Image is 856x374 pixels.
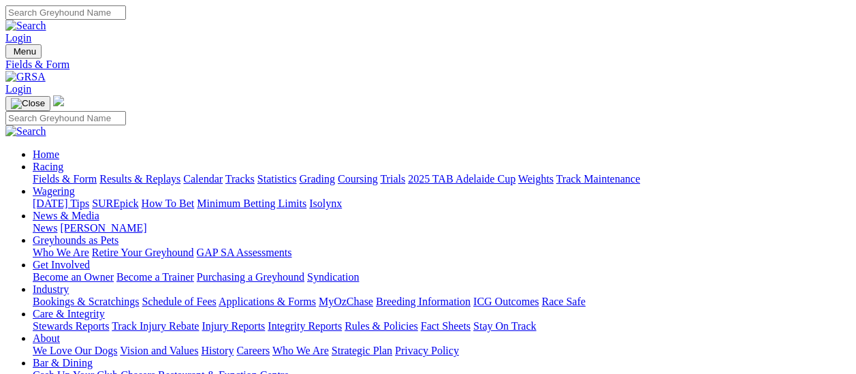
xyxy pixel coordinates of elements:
[236,345,270,356] a: Careers
[53,95,64,106] img: logo-grsa-white.png
[33,345,851,357] div: About
[5,5,126,20] input: Search
[142,296,216,307] a: Schedule of Fees
[116,271,194,283] a: Become a Trainer
[33,320,851,332] div: Care & Integrity
[33,296,139,307] a: Bookings & Scratchings
[197,198,306,209] a: Minimum Betting Limits
[5,96,50,111] button: Toggle navigation
[112,320,199,332] a: Track Injury Rebate
[338,173,378,185] a: Coursing
[33,198,851,210] div: Wagering
[421,320,471,332] a: Fact Sheets
[197,271,304,283] a: Purchasing a Greyhound
[14,46,36,57] span: Menu
[33,357,93,369] a: Bar & Dining
[33,198,89,209] a: [DATE] Tips
[33,247,851,259] div: Greyhounds as Pets
[33,149,59,160] a: Home
[300,173,335,185] a: Grading
[395,345,459,356] a: Privacy Policy
[319,296,373,307] a: MyOzChase
[268,320,342,332] a: Integrity Reports
[33,222,851,234] div: News & Media
[33,332,60,344] a: About
[197,247,292,258] a: GAP SA Assessments
[201,345,234,356] a: History
[345,320,418,332] a: Rules & Policies
[332,345,392,356] a: Strategic Plan
[5,44,42,59] button: Toggle navigation
[99,173,180,185] a: Results & Replays
[33,173,851,185] div: Racing
[473,296,539,307] a: ICG Outcomes
[5,71,46,83] img: GRSA
[33,185,75,197] a: Wagering
[518,173,554,185] a: Weights
[183,173,223,185] a: Calendar
[120,345,198,356] a: Vision and Values
[33,222,57,234] a: News
[33,271,851,283] div: Get Involved
[307,271,359,283] a: Syndication
[33,345,117,356] a: We Love Our Dogs
[5,59,851,71] a: Fields & Form
[380,173,405,185] a: Trials
[33,247,89,258] a: Who We Are
[33,271,114,283] a: Become an Owner
[60,222,146,234] a: [PERSON_NAME]
[33,161,63,172] a: Racing
[33,259,90,270] a: Get Involved
[257,173,297,185] a: Statistics
[219,296,316,307] a: Applications & Forms
[33,320,109,332] a: Stewards Reports
[142,198,195,209] a: How To Bet
[33,296,851,308] div: Industry
[556,173,640,185] a: Track Maintenance
[408,173,516,185] a: 2025 TAB Adelaide Cup
[202,320,265,332] a: Injury Reports
[33,173,97,185] a: Fields & Form
[5,125,46,138] img: Search
[5,20,46,32] img: Search
[541,296,585,307] a: Race Safe
[33,283,69,295] a: Industry
[5,83,31,95] a: Login
[225,173,255,185] a: Tracks
[376,296,471,307] a: Breeding Information
[5,111,126,125] input: Search
[33,234,118,246] a: Greyhounds as Pets
[5,32,31,44] a: Login
[92,198,138,209] a: SUREpick
[33,210,99,221] a: News & Media
[272,345,329,356] a: Who We Are
[473,320,536,332] a: Stay On Track
[11,98,45,109] img: Close
[33,308,105,320] a: Care & Integrity
[309,198,342,209] a: Isolynx
[92,247,194,258] a: Retire Your Greyhound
